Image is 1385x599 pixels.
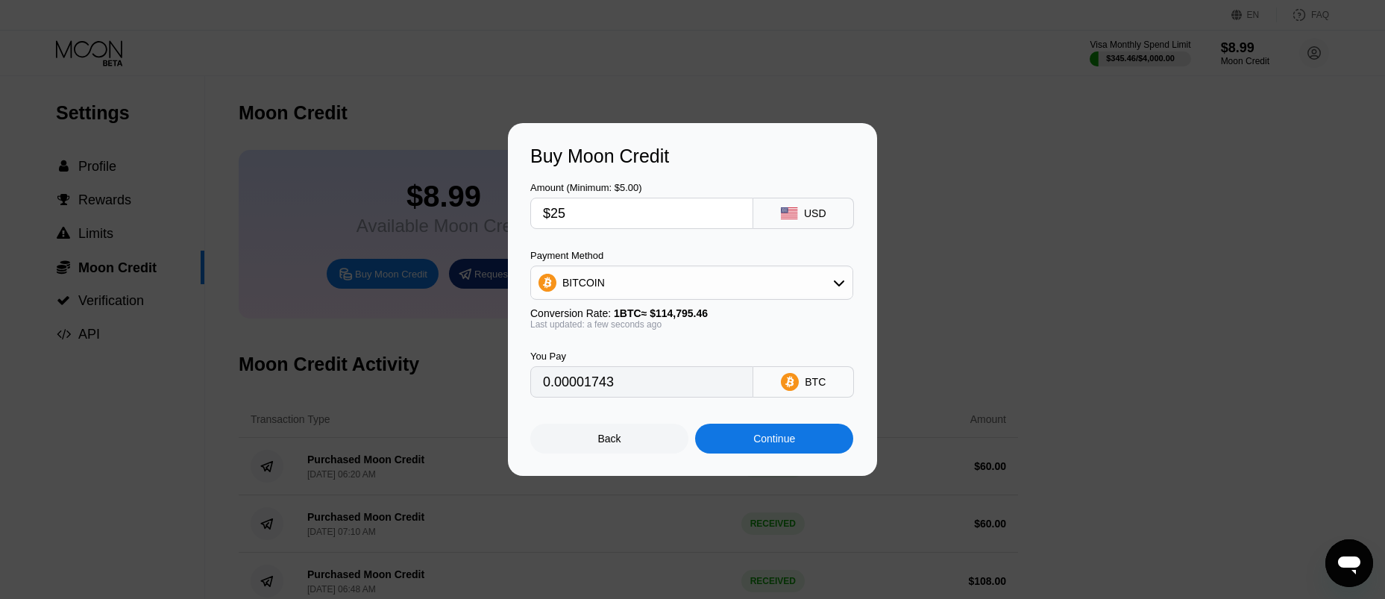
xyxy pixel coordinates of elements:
[530,351,753,362] div: You Pay
[753,433,795,445] div: Continue
[530,182,753,193] div: Amount (Minimum: $5.00)
[598,433,621,445] div: Back
[695,424,853,454] div: Continue
[562,277,605,289] div: BITCOIN
[805,376,826,388] div: BTC
[1325,539,1373,587] iframe: Button to launch messaging window
[530,319,853,330] div: Last updated: a few seconds ago
[530,307,853,319] div: Conversion Rate:
[531,268,852,298] div: BITCOIN
[530,250,853,261] div: Payment Method
[530,145,855,167] div: Buy Moon Credit
[614,307,708,319] span: 1 BTC ≈ $114,795.46
[543,198,741,228] input: $0.00
[530,424,688,454] div: Back
[804,207,826,219] div: USD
